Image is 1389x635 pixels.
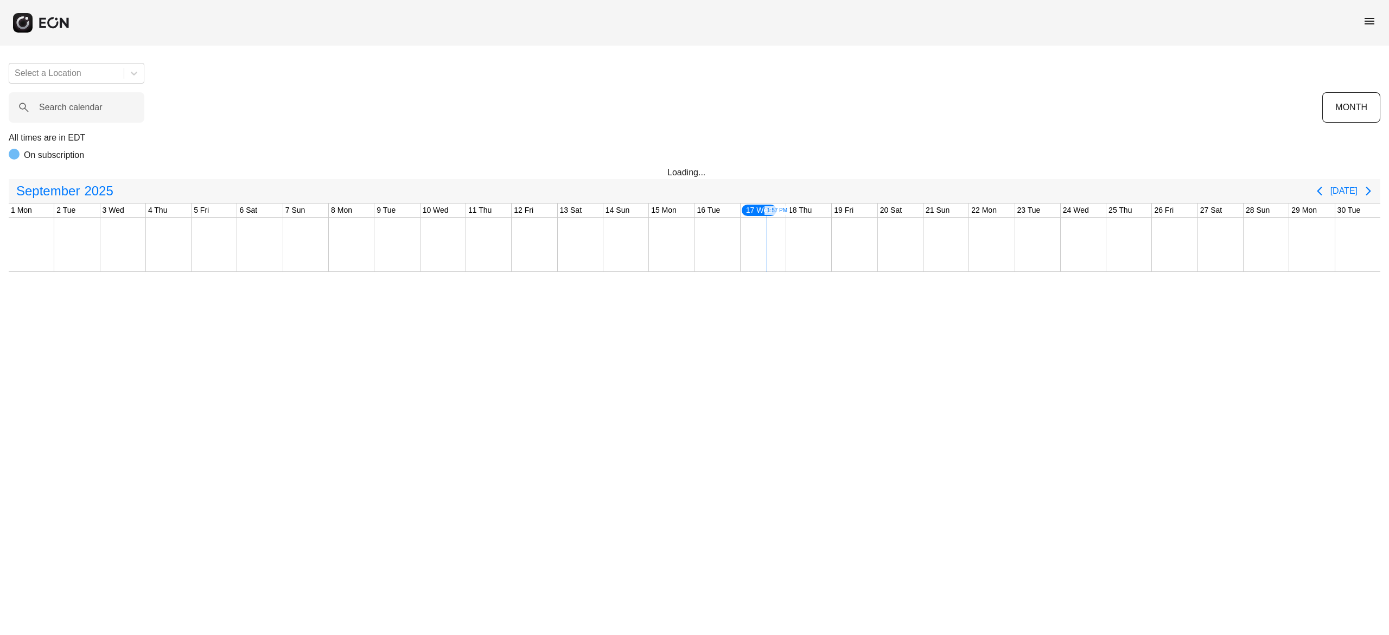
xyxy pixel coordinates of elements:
[1061,204,1091,217] div: 24 Wed
[1309,180,1330,202] button: Previous page
[1015,204,1043,217] div: 23 Tue
[558,204,584,217] div: 13 Sat
[878,204,904,217] div: 20 Sat
[283,204,308,217] div: 7 Sun
[82,180,115,202] span: 2025
[24,149,84,162] p: On subscription
[100,204,126,217] div: 3 Wed
[603,204,632,217] div: 14 Sun
[969,204,999,217] div: 22 Mon
[466,204,494,217] div: 11 Thu
[374,204,398,217] div: 9 Tue
[1244,204,1272,217] div: 28 Sun
[1358,180,1379,202] button: Next page
[9,204,34,217] div: 1 Mon
[39,101,103,114] label: Search calendar
[10,180,120,202] button: September2025
[1152,204,1176,217] div: 26 Fri
[832,204,856,217] div: 19 Fri
[667,166,722,179] div: Loading...
[1198,204,1224,217] div: 27 Sat
[512,204,536,217] div: 12 Fri
[9,131,1380,144] p: All times are in EDT
[1322,92,1380,123] button: MONTH
[192,204,211,217] div: 5 Fri
[14,180,82,202] span: September
[420,204,451,217] div: 10 Wed
[649,204,679,217] div: 15 Mon
[786,204,814,217] div: 18 Thu
[329,204,354,217] div: 8 Mon
[146,204,170,217] div: 4 Thu
[741,204,778,217] div: 17 Wed
[237,204,259,217] div: 6 Sat
[1106,204,1134,217] div: 25 Thu
[54,204,78,217] div: 2 Tue
[923,204,952,217] div: 21 Sun
[1335,204,1363,217] div: 30 Tue
[1330,181,1358,201] button: [DATE]
[694,204,722,217] div: 16 Tue
[1363,15,1376,28] span: menu
[1289,204,1319,217] div: 29 Mon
